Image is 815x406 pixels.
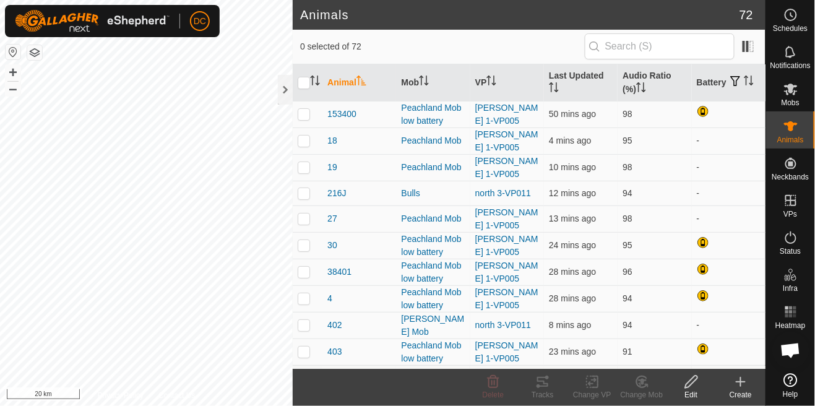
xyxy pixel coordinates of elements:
th: Last Updated [544,64,618,101]
a: [PERSON_NAME] 1-VP005 [475,156,538,179]
div: Change VP [567,389,617,400]
span: Notifications [770,62,811,69]
span: 28 Sept 2025, 10:34 am [549,293,596,303]
span: VPs [783,210,797,218]
div: Peachland Mob [401,134,465,147]
span: 28 Sept 2025, 10:57 am [549,136,591,145]
a: Privacy Policy [98,390,144,401]
p-sorticon: Activate to sort [744,77,754,87]
p-sorticon: Activate to sort [356,77,366,87]
a: [PERSON_NAME] 1-VP005 [475,287,538,310]
a: Help [766,368,815,403]
span: Heatmap [775,322,806,329]
p-sorticon: Activate to sort [419,77,429,87]
div: Create [716,389,765,400]
span: 19 [327,161,337,174]
span: 402 [327,319,342,332]
h2: Animals [300,7,740,22]
td: - [692,312,765,339]
span: 216J [327,187,346,200]
div: Bulls [401,187,465,200]
span: 28 Sept 2025, 10:39 am [549,347,596,356]
span: Mobs [782,99,800,106]
th: Audio Ratio (%) [618,64,691,101]
div: Peachland Mob low battery [401,233,465,259]
div: Peachland Mob low battery [401,259,465,285]
span: 0 selected of 72 [300,40,584,53]
div: Change Mob [617,389,666,400]
th: Animal [322,64,396,101]
span: 28 Sept 2025, 10:52 am [549,162,596,172]
div: Peachland Mob low battery [401,339,465,365]
button: Map Layers [27,45,42,60]
span: 98 [623,162,632,172]
span: 72 [740,6,753,24]
td: - [692,154,765,181]
th: Mob [396,64,470,101]
td: - [692,181,765,205]
span: Status [780,248,801,255]
span: 94 [623,293,632,303]
img: Gallagher Logo [15,10,170,32]
a: north 3-VP011 [475,320,531,330]
div: Peachland Mob [401,212,465,225]
p-sorticon: Activate to sort [636,84,646,94]
span: 94 [623,188,632,198]
span: 95 [623,136,632,145]
th: Battery [692,64,765,101]
span: 30 [327,239,337,252]
div: Peachland Mob low battery [401,101,465,127]
span: Infra [783,285,798,292]
div: Tracks [518,389,567,400]
span: Delete [483,391,504,399]
span: 28 Sept 2025, 10:49 am [549,188,596,198]
a: Contact Us [158,390,195,401]
div: [PERSON_NAME] Mob [401,313,465,339]
a: [PERSON_NAME] 1-VP005 [475,103,538,126]
span: 98 [623,109,632,119]
span: 18 [327,134,337,147]
span: 38401 [327,266,351,279]
td: - [692,205,765,232]
span: Help [783,391,798,398]
span: 28 Sept 2025, 10:34 am [549,267,596,277]
a: [PERSON_NAME] 1-VP005 [475,129,538,152]
p-sorticon: Activate to sort [549,84,559,94]
span: 28 Sept 2025, 10:38 am [549,240,596,250]
a: [PERSON_NAME] 1-VP005 [475,340,538,363]
a: [PERSON_NAME] 1-VP005 [475,207,538,230]
div: Peachland Mob low battery [401,286,465,312]
div: Open chat [772,332,809,369]
span: 27 [327,212,337,225]
button: + [6,65,20,80]
td: - [692,365,765,390]
input: Search (S) [585,33,735,59]
span: 28 Sept 2025, 10:54 am [549,320,591,330]
div: Edit [666,389,716,400]
span: 95 [623,240,632,250]
p-sorticon: Activate to sort [486,77,496,87]
span: 28 Sept 2025, 10:48 am [549,214,596,223]
span: Neckbands [772,173,809,181]
td: - [692,127,765,154]
span: 153400 [327,108,356,121]
a: [PERSON_NAME] 1-VP005 [475,234,538,257]
span: 98 [623,214,632,223]
a: north 3-VP011 [475,188,531,198]
th: VP [470,64,544,101]
span: 4 [327,292,332,305]
span: 96 [623,267,632,277]
span: 94 [623,320,632,330]
button: Reset Map [6,45,20,59]
button: – [6,81,20,96]
span: Schedules [773,25,808,32]
span: 403 [327,345,342,358]
p-sorticon: Activate to sort [310,77,320,87]
span: Animals [777,136,804,144]
span: 28 Sept 2025, 10:12 am [549,109,596,119]
span: DC [194,15,206,28]
a: [PERSON_NAME] 1-VP005 [475,261,538,283]
div: Peachland Mob [401,161,465,174]
span: 91 [623,347,632,356]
